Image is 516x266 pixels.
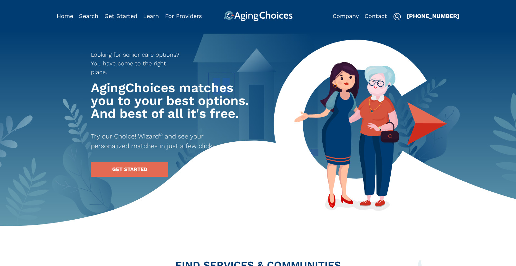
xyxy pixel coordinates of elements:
[91,81,252,120] h1: AgingChoices matches you to your best options. And best of all it's free.
[333,13,359,19] a: Company
[91,131,240,151] p: Try our Choice! Wizard and see your personalized matches in just a few clicks.
[143,13,159,19] a: Learn
[165,13,202,19] a: For Providers
[223,11,292,21] img: AgingChoices
[407,13,459,19] a: [PHONE_NUMBER]
[79,13,98,19] a: Search
[365,13,387,19] a: Contact
[91,50,184,76] p: Looking for senior care options? You have come to the right place.
[57,13,73,19] a: Home
[79,11,98,21] div: Popover trigger
[104,13,137,19] a: Get Started
[393,13,401,21] img: search-icon.svg
[159,132,163,138] sup: ©
[91,162,168,177] a: GET STARTED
